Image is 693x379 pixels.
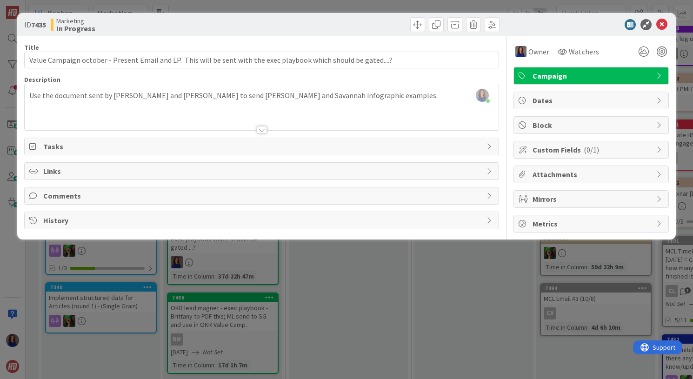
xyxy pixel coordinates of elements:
input: type card name here... [24,52,499,68]
b: 7435 [31,20,46,29]
span: Dates [533,95,652,106]
span: Custom Fields [533,144,652,155]
label: Title [24,43,39,52]
p: Use the document sent by [PERSON_NAME] and [PERSON_NAME] to send [PERSON_NAME] and Savannah infog... [29,90,494,101]
span: Metrics [533,218,652,229]
img: jZm2DcrfbFpXbNClxeH6BBYa40Taeo4r.png [476,89,489,102]
span: Comments [43,190,482,201]
span: Tasks [43,141,482,152]
b: In Progress [56,25,95,32]
span: Mirrors [533,193,652,205]
span: ID [24,19,46,30]
span: History [43,215,482,226]
span: Attachments [533,169,652,180]
span: Marketing [56,17,95,25]
span: Campaign [533,70,652,81]
span: Description [24,75,60,84]
span: Links [43,166,482,177]
span: Support [20,1,42,13]
span: ( 0/1 ) [584,145,599,154]
span: Owner [528,46,549,57]
span: Watchers [569,46,599,57]
img: SL [515,46,526,57]
span: Block [533,120,652,131]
